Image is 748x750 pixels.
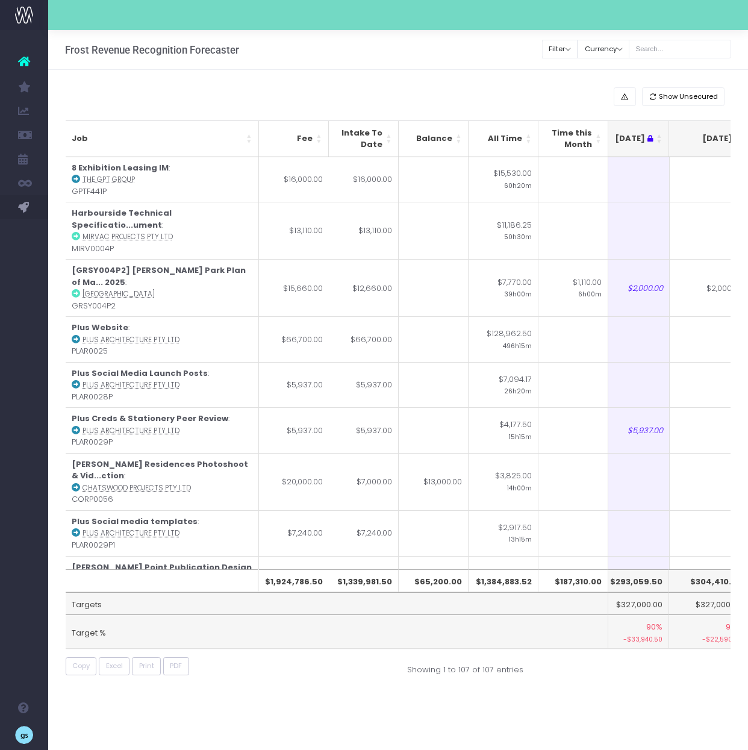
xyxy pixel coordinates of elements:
img: images/default_profile_image.png [15,726,33,744]
strong: [PERSON_NAME] Point Publication Design Developm... [72,561,252,585]
td: $7,094.17 [469,362,538,408]
td: $1,277.50 [469,556,538,613]
small: 496h15m [503,340,532,351]
td: $14,000.00 [399,556,469,613]
strong: [PERSON_NAME] Residences Photoshoot & Vid...ction [72,458,248,482]
td: Targets [66,592,608,615]
strong: [GRSY004P2] [PERSON_NAME] Park Plan of Ma... 2025 [72,264,246,288]
small: 50h30m [504,231,532,242]
span: 93% [726,621,742,633]
strong: Plus Website [72,322,128,333]
th: All Time: activate to sort column ascending [469,120,538,157]
td: $17,500.00 [259,556,329,613]
th: Job: activate to sort column ascending [66,120,259,157]
td: $13,000.00 [399,453,469,510]
th: $1,924,786.50 [259,569,329,592]
td: $2,917.50 [469,510,538,556]
td: : GPTF441P [66,157,259,202]
small: -$22,590.00 [675,633,742,645]
button: Filter [542,40,578,58]
td: $20,000.00 [259,453,329,510]
td: $5,937.00 [329,362,399,408]
td: $13,110.00 [329,202,399,259]
td: $7,240.00 [329,510,399,556]
strong: Plus Social media templates [72,516,198,527]
button: Excel [99,657,129,676]
td: $1,110.00 [538,259,608,316]
span: Show Unsecured [659,92,718,102]
td: $4,177.50 [469,407,538,453]
th: Intake To Date: activate to sort column ascending [329,120,399,157]
td: $16,000.00 [259,157,329,202]
span: Excel [106,661,123,671]
th: $65,200.00 [399,569,469,592]
th: Aug 25 : activate to sort column ascending [590,120,669,157]
abbr: Mirvac Projects Pty Ltd [83,232,173,242]
small: 60h20m [504,180,532,190]
abbr: Plus Architecture Pty Ltd [83,380,179,390]
th: $293,059.50 [590,569,669,592]
small: 13h15m [509,533,532,544]
td: $3,825.00 [469,453,538,510]
th: Time this Month: activate to sort column ascending [538,120,608,157]
td: Target % [66,614,608,648]
small: 6h00m [578,288,602,299]
abbr: Plus Architecture Pty Ltd [83,426,179,436]
h3: Frost Revenue Recognition Forecaster [65,44,239,56]
abbr: Greater Sydney Parklands [83,289,155,299]
span: Print [139,661,154,671]
td: $5,937.00 [259,407,329,453]
td: $66,700.00 [259,316,329,362]
td: $7,240.00 [259,510,329,556]
th: $1,339,981.50 [329,569,399,592]
abbr: The GPT Group [83,175,135,184]
strong: Harbourside Technical Specificatio...ument [72,207,172,231]
span: PDF [170,661,182,671]
small: 14h00m [507,482,532,493]
td: : CORP0058 [66,556,259,613]
abbr: Plus Architecture Pty Ltd [83,335,179,345]
td: $128,962.50 [469,316,538,362]
td: $12,660.00 [329,259,399,316]
small: 26h20m [504,385,532,396]
button: Copy [66,657,97,676]
td: $15,530.00 [469,157,538,202]
strong: Plus Social Media Launch Posts [72,367,208,379]
small: 39h00m [504,288,532,299]
td: $5,937.00 [329,407,399,453]
small: -$33,940.50 [596,633,662,645]
input: Search... [629,40,731,58]
strong: Plus Creds & Stationery Peer Review [72,413,228,424]
td: $2,000.00 [590,259,670,316]
strong: 8 Exhibition Leasing IM [72,162,169,173]
button: Show Unsecured [642,87,725,106]
th: $1,384,883.52 [469,569,538,592]
button: PDF [163,657,189,676]
td: $7,000.00 [329,453,399,510]
th: Balance: activate to sort column ascending [399,120,469,157]
td: : MIRV0004P [66,202,259,259]
td: $7,770.00 [469,259,538,316]
td: : PLAR0029P1 [66,510,259,556]
abbr: Chatswood Projects Pty Ltd [83,483,191,493]
td: : PLAR0028P [66,362,259,408]
td: $66,700.00 [329,316,399,362]
td: : PLAR0025 [66,316,259,362]
td: : PLAR0029P [66,407,259,453]
td: $5,937.00 [259,362,329,408]
td: $5,937.00 [590,407,670,453]
span: Copy [72,661,90,671]
th: Fee: activate to sort column ascending [259,120,329,157]
td: $15,660.00 [259,259,329,316]
td: $13,110.00 [259,202,329,259]
abbr: Plus Architecture Pty Ltd [83,528,179,538]
button: Print [132,657,161,676]
td: : CORP0056 [66,453,259,510]
td: : GRSY004P2 [66,259,259,316]
small: 15h15m [509,431,532,442]
td: $327,000.00 [590,592,669,615]
td: $3,500.00 [329,556,399,613]
div: Showing 1 to 107 of 107 entries [407,657,523,676]
th: $187,310.00 [538,569,608,592]
span: 90% [646,621,662,633]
